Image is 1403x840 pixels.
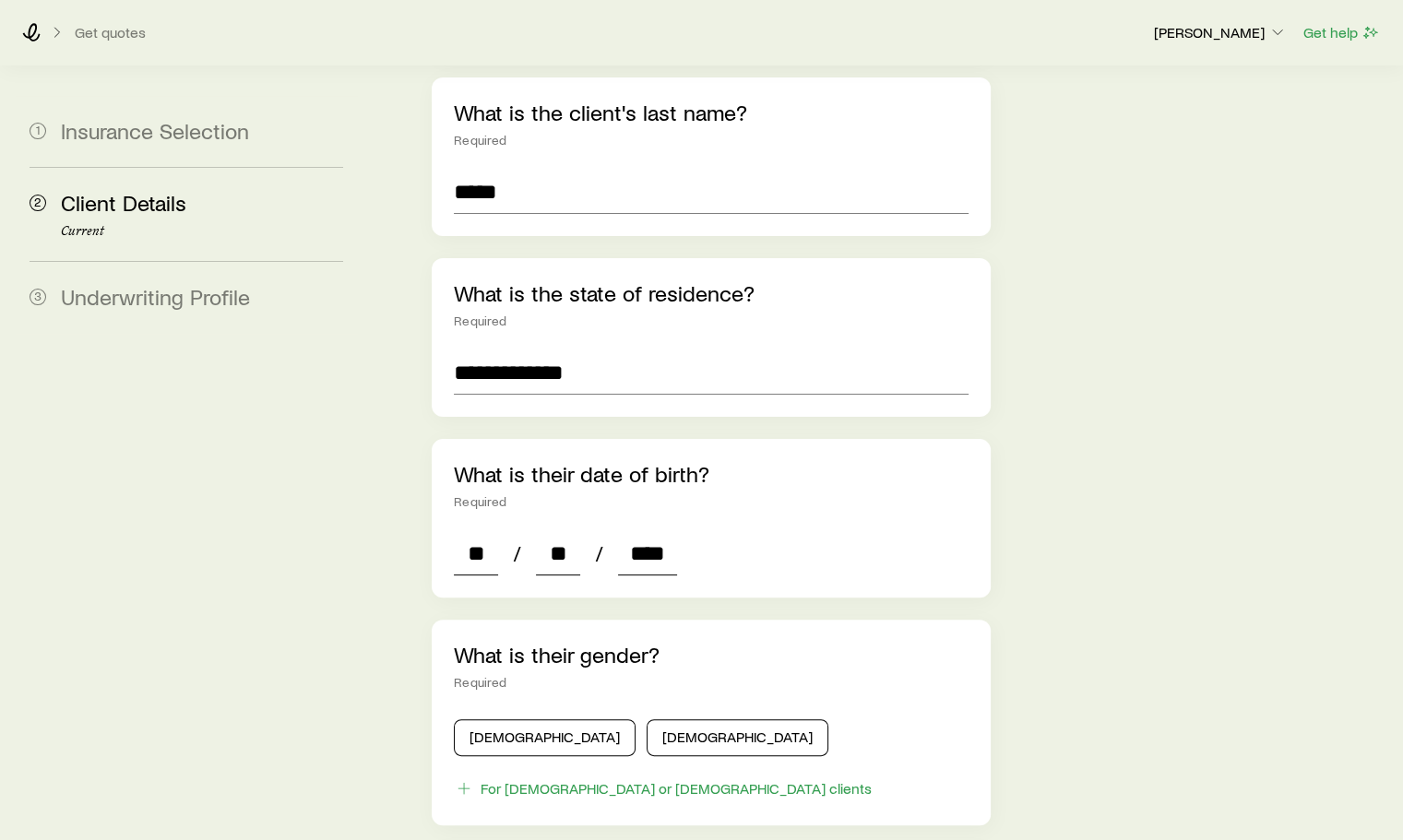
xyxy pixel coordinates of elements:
span: 3 [30,289,46,305]
p: [PERSON_NAME] [1154,23,1287,41]
p: Current [61,224,343,239]
span: Insurance Selection [61,117,249,144]
div: Required [454,675,968,690]
div: Required [454,494,968,509]
button: [DEMOGRAPHIC_DATA] [454,719,636,756]
span: Client Details [61,189,186,216]
button: [PERSON_NAME] [1153,22,1288,44]
button: For [DEMOGRAPHIC_DATA] or [DEMOGRAPHIC_DATA] clients [454,778,873,799]
span: 2 [30,195,46,211]
span: / [588,540,611,566]
button: [DEMOGRAPHIC_DATA] [647,719,828,756]
span: Underwriting Profile [61,283,250,310]
div: For [DEMOGRAPHIC_DATA] or [DEMOGRAPHIC_DATA] clients [481,779,872,798]
p: What is their gender? [454,642,968,668]
span: 1 [30,123,46,139]
p: What is their date of birth? [454,461,968,487]
p: What is the client's last name? [454,100,968,125]
div: Required [454,133,968,148]
button: Get help [1302,22,1381,43]
span: / [505,540,529,566]
button: Get quotes [74,24,147,41]
div: Required [454,314,968,328]
p: What is the state of residence? [454,280,968,306]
